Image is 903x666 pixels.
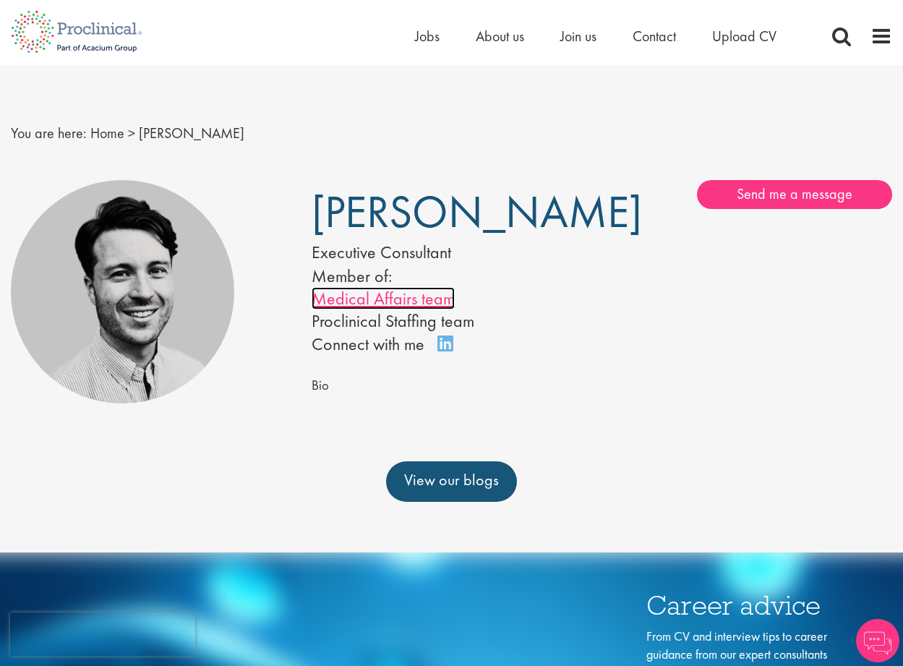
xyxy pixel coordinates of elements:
iframe: reCAPTCHA [10,612,195,656]
h3: Career advice [646,592,842,620]
label: Member of: [312,265,392,287]
a: About us [476,27,524,46]
a: breadcrumb link [90,124,124,142]
span: [PERSON_NAME] [139,124,244,142]
span: > [128,124,135,142]
li: Proclinical Staffing team [312,309,558,332]
a: Join us [560,27,596,46]
span: Bio [312,377,329,394]
a: View our blogs [386,461,517,502]
span: [PERSON_NAME] [312,183,642,241]
span: You are here: [11,124,87,142]
a: Send me a message [697,180,892,209]
a: Upload CV [712,27,776,46]
img: Chatbot [856,619,899,662]
a: Medical Affairs team [312,287,455,309]
a: Jobs [415,27,440,46]
div: Executive Consultant [312,240,558,265]
img: Thomas Pinnock [11,180,234,404]
a: Contact [633,27,676,46]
